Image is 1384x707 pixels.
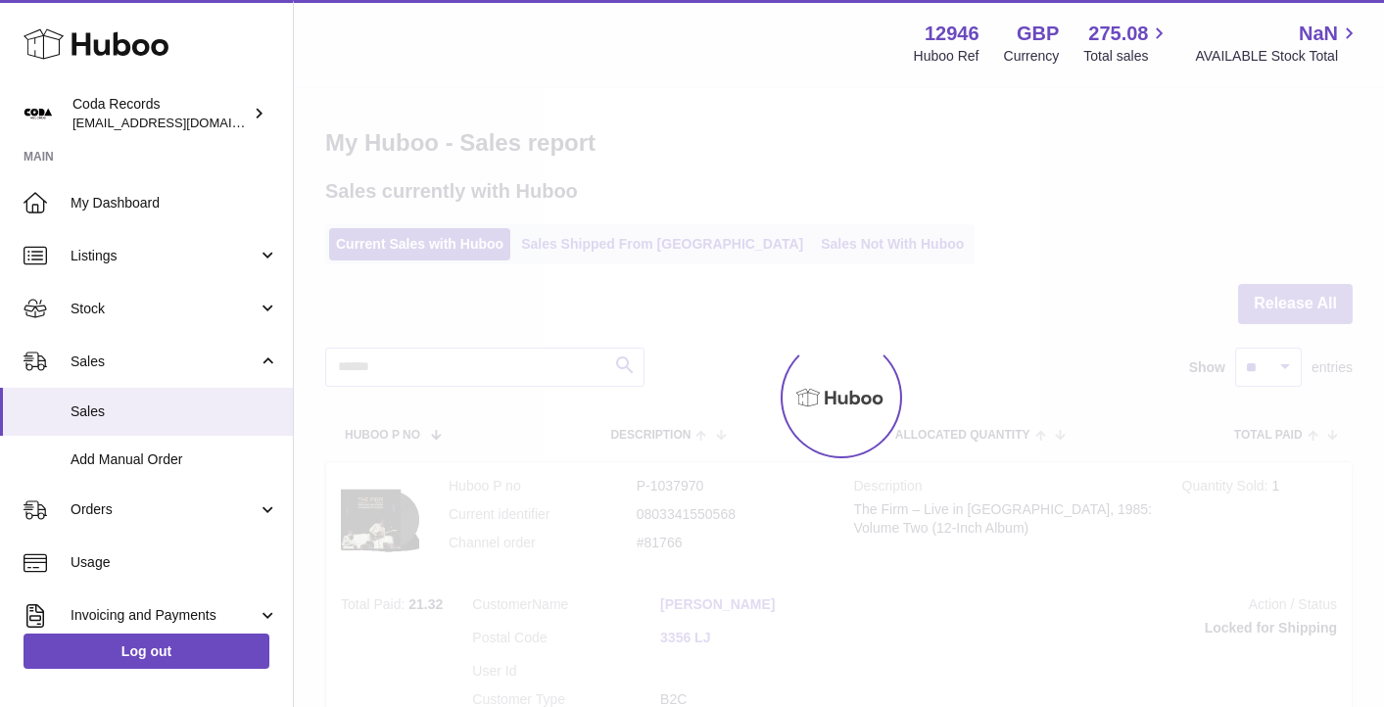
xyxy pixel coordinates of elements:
[71,450,278,469] span: Add Manual Order
[72,95,249,132] div: Coda Records
[71,300,258,318] span: Stock
[71,194,278,212] span: My Dashboard
[71,353,258,371] span: Sales
[1195,47,1360,66] span: AVAILABLE Stock Total
[1004,47,1060,66] div: Currency
[24,634,269,669] a: Log out
[71,247,258,265] span: Listings
[1083,47,1170,66] span: Total sales
[71,500,258,519] span: Orders
[1299,21,1338,47] span: NaN
[1017,21,1059,47] strong: GBP
[71,553,278,572] span: Usage
[71,402,278,421] span: Sales
[925,21,979,47] strong: 12946
[914,47,979,66] div: Huboo Ref
[24,99,53,128] img: haz@pcatmedia.com
[72,115,288,130] span: [EMAIL_ADDRESS][DOMAIN_NAME]
[71,606,258,625] span: Invoicing and Payments
[1195,21,1360,66] a: NaN AVAILABLE Stock Total
[1083,21,1170,66] a: 275.08 Total sales
[1088,21,1148,47] span: 275.08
